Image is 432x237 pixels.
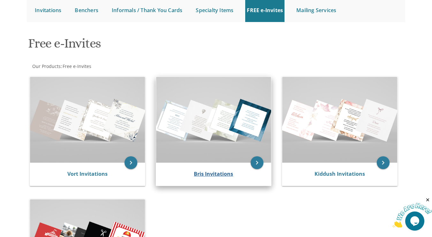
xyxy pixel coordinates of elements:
[30,77,145,163] img: Vort Invitations
[392,197,432,227] iframe: chat widget
[32,63,61,69] a: Our Products
[315,170,365,177] a: Kiddush Invitations
[62,63,91,69] a: Free e-Invites
[67,170,108,177] a: Vort Invitations
[156,77,271,163] img: Bris Invitations
[377,156,390,169] a: keyboard_arrow_right
[282,77,397,163] img: Kiddush Invitations
[194,170,233,177] a: Bris Invitations
[27,63,216,70] div: :
[251,156,263,169] a: keyboard_arrow_right
[125,156,137,169] a: keyboard_arrow_right
[28,36,276,55] h1: Free e-Invites
[63,63,91,69] span: Free e-Invites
